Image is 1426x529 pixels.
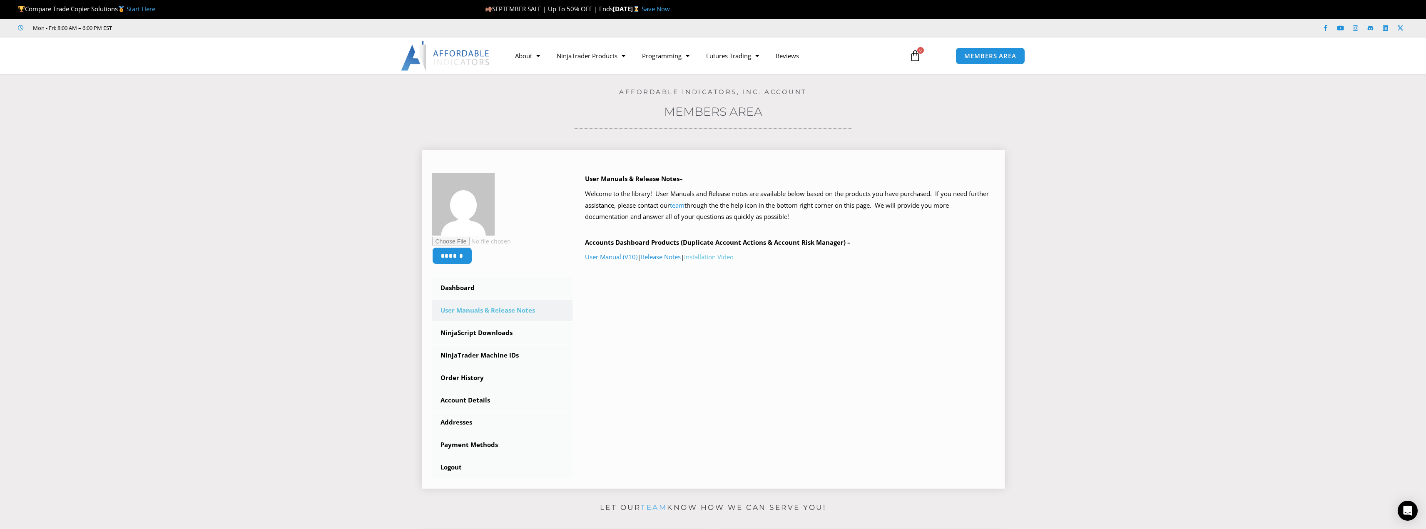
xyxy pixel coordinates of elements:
[956,47,1025,65] a: MEMBERS AREA
[585,174,683,183] b: User Manuals & Release Notes–
[585,238,851,246] b: Accounts Dashboard Products (Duplicate Account Actions & Account Risk Manager) –
[613,5,642,13] strong: [DATE]
[124,24,249,32] iframe: Customer reviews powered by Trustpilot
[401,41,490,71] img: LogoAI
[964,53,1016,59] span: MEMBERS AREA
[432,345,573,366] a: NinjaTrader Machine IDs
[917,47,924,54] span: 0
[698,46,767,65] a: Futures Trading
[485,5,613,13] span: SEPTEMBER SALE | Up To 50% OFF | Ends
[31,23,112,33] span: Mon - Fri: 8:00 AM – 6:00 PM EST
[485,6,492,12] img: 🍂
[432,277,573,478] nav: Account pages
[18,6,25,12] img: 🏆
[432,300,573,321] a: User Manuals & Release Notes
[127,5,155,13] a: Start Here
[585,188,994,223] p: Welcome to the library! User Manuals and Release notes are available below based on the products ...
[18,5,155,13] span: Compare Trade Copier Solutions
[664,104,762,119] a: Members Area
[507,46,900,65] nav: Menu
[767,46,807,65] a: Reviews
[507,46,548,65] a: About
[585,253,637,261] a: User Manual (V10)
[684,253,734,261] a: Installation Video
[432,390,573,411] a: Account Details
[432,277,573,299] a: Dashboard
[118,6,124,12] img: 🥇
[548,46,634,65] a: NinjaTrader Products
[670,201,684,209] a: team
[619,88,807,96] a: Affordable Indicators, Inc. Account
[432,412,573,433] a: Addresses
[432,367,573,389] a: Order History
[633,6,640,12] img: ⌛
[641,253,681,261] a: Release Notes
[432,434,573,456] a: Payment Methods
[634,46,698,65] a: Programming
[1398,501,1418,521] div: Open Intercom Messenger
[432,322,573,344] a: NinjaScript Downloads
[432,457,573,478] a: Logout
[897,44,933,68] a: 0
[432,173,495,236] img: c98812a328ae4ecd620b50f137ae19f886ac4ba33872a0a401f7769cc2c8e4be
[642,5,670,13] a: Save Now
[641,503,667,512] a: team
[585,251,994,263] p: | |
[422,501,1005,514] p: Let our know how we can serve you!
